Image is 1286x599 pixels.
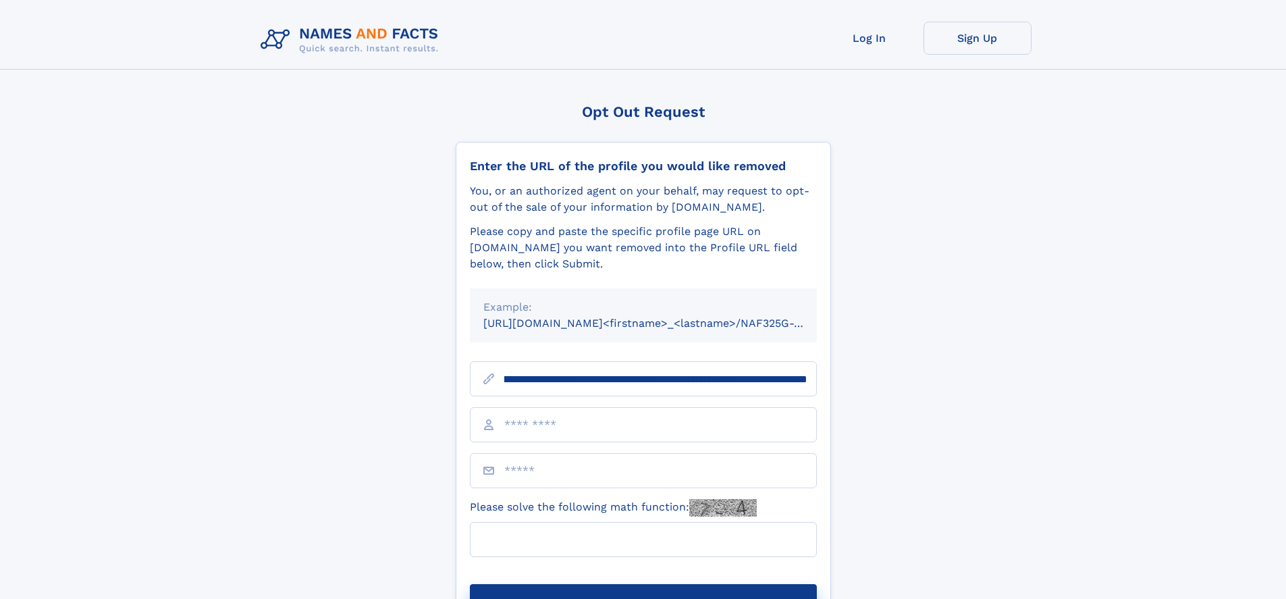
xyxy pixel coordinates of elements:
[456,103,831,120] div: Opt Out Request
[483,299,803,315] div: Example:
[470,159,817,174] div: Enter the URL of the profile you would like removed
[483,317,842,330] small: [URL][DOMAIN_NAME]<firstname>_<lastname>/NAF325G-xxxxxxxx
[255,22,450,58] img: Logo Names and Facts
[470,499,757,517] label: Please solve the following math function:
[470,224,817,272] div: Please copy and paste the specific profile page URL on [DOMAIN_NAME] you want removed into the Pr...
[923,22,1032,55] a: Sign Up
[470,183,817,215] div: You, or an authorized agent on your behalf, may request to opt-out of the sale of your informatio...
[815,22,923,55] a: Log In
